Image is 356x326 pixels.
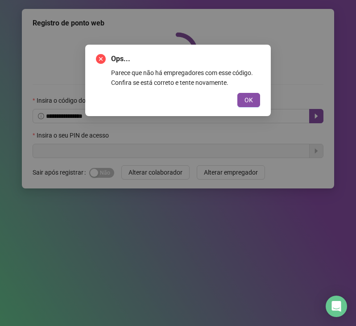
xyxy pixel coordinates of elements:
div: Open Intercom Messenger [326,296,347,317]
button: OK [237,93,260,107]
span: Ops... [111,54,260,64]
div: Parece que não há empregadores com esse código. Confira se está correto e tente novamente. [111,68,260,88]
span: OK [244,95,253,105]
span: close-circle [96,54,106,64]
